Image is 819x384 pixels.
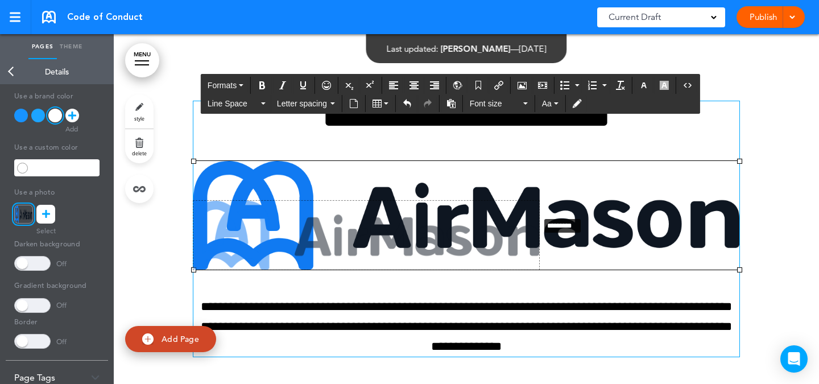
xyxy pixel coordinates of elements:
span: Last updated: [387,43,439,54]
h5: Use a brand color [14,87,100,103]
span: Letter spacing [277,98,328,109]
div: Off [56,338,67,345]
div: Airmason image [512,77,532,94]
span: Code of Conduct [67,11,143,23]
div: Italic [273,77,292,94]
a: MENU [125,43,159,77]
span: delete [132,150,147,156]
img: 1756322043853-AirMasonHighResLogo.png [193,201,539,270]
span: style [134,115,144,122]
span: Formats [208,81,237,90]
div: Redo [418,95,437,112]
div: Insert/Edit global anchor link [448,77,468,94]
div: Insert/edit airmason link [489,77,508,94]
div: Superscript [361,77,380,94]
span: Current Draft [609,9,661,25]
a: Add Page [125,326,216,353]
span: [PERSON_NAME] [441,43,511,54]
div: Off [56,302,67,309]
h5: Gradient background [14,276,100,292]
div: Insert document [344,95,363,112]
a: Pages [28,34,57,59]
h5: Use a photo [14,183,100,199]
img: 1756322043853-AirMasonHighResLogo.png [14,205,33,224]
span: Line Space [208,98,259,109]
div: — [387,44,547,53]
h5: Border [14,313,100,329]
span: [DATE] [519,43,547,54]
img: 1756322043853-AirMasonHighResLogo.png [193,161,739,270]
div: Bullet list [556,77,582,94]
img: arrow-down@2x.png [91,374,100,381]
div: Anchor [469,77,488,94]
div: Bold [253,77,272,94]
img: add.svg [142,333,154,345]
div: Numbered list [584,77,610,94]
div: Insert/edit media [533,77,552,94]
div: Toggle Tracking Changes [568,95,587,112]
div: Subscript [340,77,359,94]
div: Off [56,260,67,267]
h5: Use a custom color [14,138,100,154]
a: style [125,94,154,129]
div: Align center [404,77,424,94]
div: Open Intercom Messenger [780,345,808,373]
div: Paste as text [441,95,461,112]
div: Undo [398,95,417,112]
h5: Darken background [14,235,100,251]
span: Add Page [162,333,199,344]
div: Table [367,95,394,112]
div: Align right [425,77,444,94]
a: Theme [57,34,85,59]
a: delete [125,129,154,163]
div: Align left [384,77,403,94]
a: Publish [745,6,781,28]
div: Clear formatting [611,77,630,94]
span: Font size [470,98,521,109]
span: Aa [542,99,552,108]
div: Source code [678,77,697,94]
div: Underline [293,77,313,94]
